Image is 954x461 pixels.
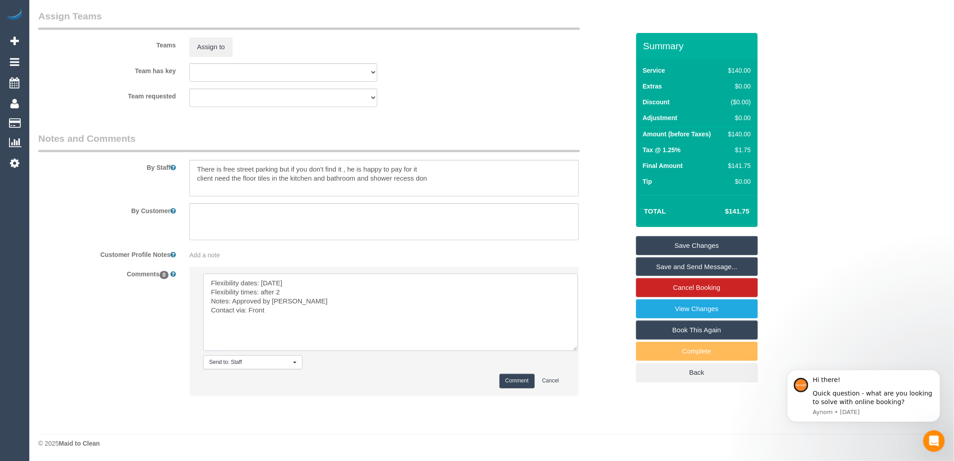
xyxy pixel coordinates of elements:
[725,145,751,154] div: $1.75
[643,177,652,186] label: Tip
[32,160,183,172] label: By Staff
[32,63,183,75] label: Team has key
[32,266,183,279] label: Comments
[160,271,169,279] span: 0
[636,321,758,340] a: Book This Again
[643,161,683,170] label: Final Amount
[209,359,291,366] span: Send to: Staff
[643,113,678,122] label: Adjustment
[636,299,758,318] a: View Changes
[38,132,580,152] legend: Notes and Comments
[636,278,758,297] a: Cancel Booking
[189,37,233,56] button: Assign to
[643,41,753,51] h3: Summary
[725,161,751,170] div: $141.75
[636,236,758,255] a: Save Changes
[643,82,662,91] label: Extras
[32,247,183,259] label: Customer Profile Notes
[38,9,580,30] legend: Assign Teams
[643,130,711,139] label: Amount (before Taxes)
[643,98,670,107] label: Discount
[537,374,565,388] button: Cancel
[32,88,183,101] label: Team requested
[774,356,954,437] iframe: Intercom notifications message
[500,374,535,388] button: Comment
[636,363,758,382] a: Back
[725,82,751,91] div: $0.00
[189,251,220,259] span: Add a note
[38,439,945,448] div: © 2025
[725,98,751,107] div: ($0.00)
[725,177,751,186] div: $0.00
[32,37,183,50] label: Teams
[636,257,758,276] a: Save and Send Message...
[32,203,183,215] label: By Customer
[725,66,751,75] div: $140.00
[643,66,665,75] label: Service
[698,208,749,215] h4: $141.75
[5,9,23,22] img: Automaid Logo
[923,430,945,452] iframe: Intercom live chat
[59,440,100,447] strong: Maid to Clean
[203,355,303,369] button: Send to: Staff
[644,207,666,215] strong: Total
[643,145,681,154] label: Tax @ 1.25%
[725,130,751,139] div: $140.00
[725,113,751,122] div: $0.00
